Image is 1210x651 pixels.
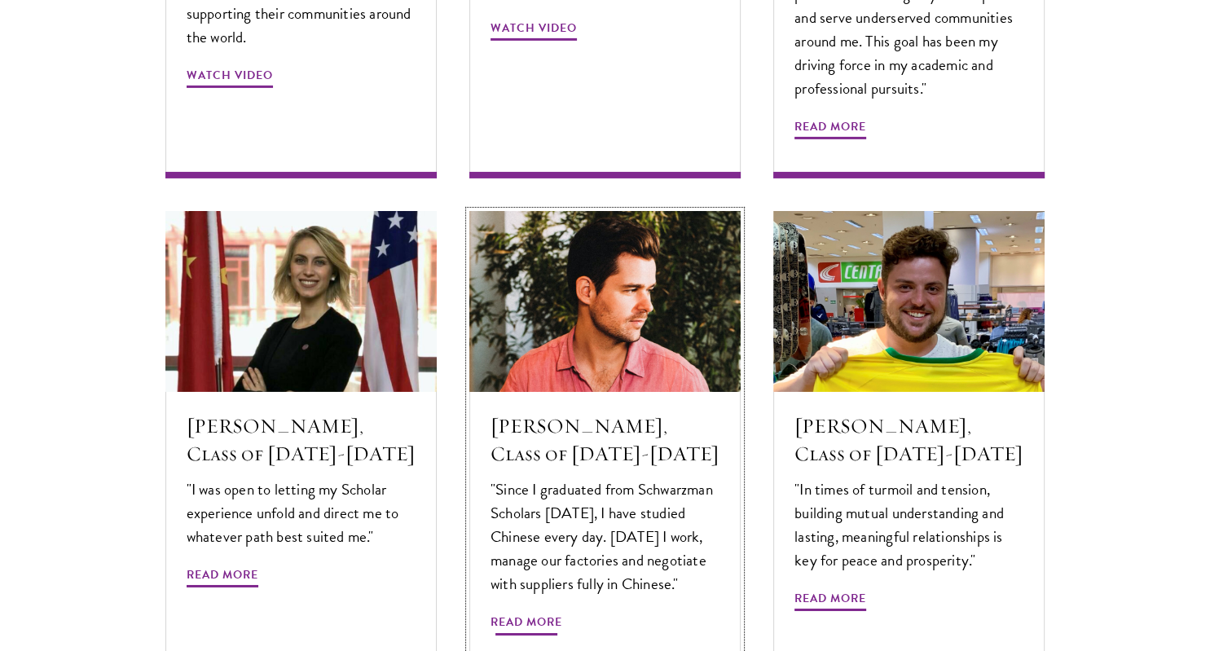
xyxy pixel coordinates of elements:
span: Watch Video [187,65,273,90]
h5: [PERSON_NAME], Class of [DATE]-[DATE] [491,412,719,468]
h5: [PERSON_NAME], Class of [DATE]-[DATE] [187,412,416,468]
p: "Since I graduated from Schwarzman Scholars [DATE], I have studied Chinese every day. [DATE] I wo... [491,477,719,596]
span: Read More [794,117,866,142]
span: Watch Video [491,18,577,43]
span: Read More [794,588,866,614]
span: Read More [187,565,258,590]
p: "In times of turmoil and tension, building mutual understanding and lasting, meaningful relations... [794,477,1023,572]
p: "I was open to letting my Scholar experience unfold and direct me to whatever path best suited me." [187,477,416,548]
h5: [PERSON_NAME], Class of [DATE]-[DATE] [794,412,1023,468]
span: Read More [491,612,562,637]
